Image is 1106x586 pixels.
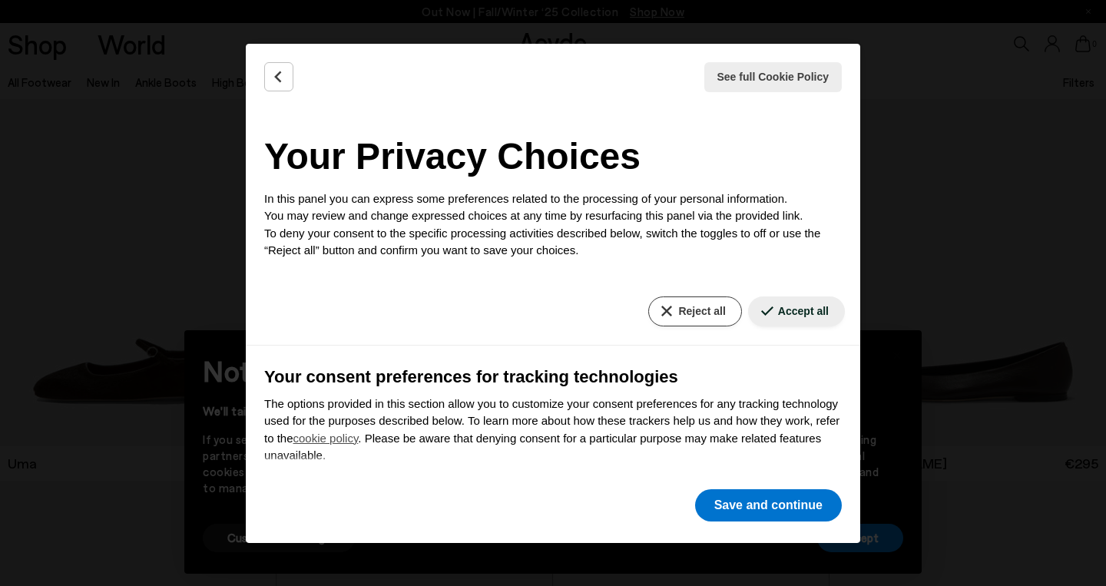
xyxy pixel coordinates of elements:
a: cookie policy - link opens in a new tab [293,432,359,445]
span: See full Cookie Policy [717,69,829,85]
button: Save and continue [695,489,842,521]
button: Accept all [748,296,845,326]
button: Back [264,62,293,91]
h2: Your Privacy Choices [264,129,842,184]
h3: Your consent preferences for tracking technologies [264,364,842,389]
p: The options provided in this section allow you to customize your consent preferences for any trac... [264,396,842,465]
p: In this panel you can express some preferences related to the processing of your personal informa... [264,190,842,260]
button: Reject all [648,296,741,326]
button: See full Cookie Policy [704,62,843,92]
